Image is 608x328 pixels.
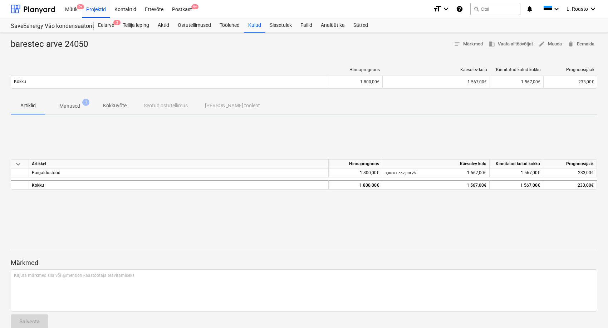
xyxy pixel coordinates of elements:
[589,5,597,13] i: keyboard_arrow_down
[578,79,594,84] span: 233,00€
[349,18,372,33] a: Sätted
[191,4,198,9] span: 9+
[526,5,533,13] i: notifications
[19,102,36,109] p: Artiklid
[59,102,80,110] p: Manused
[565,39,597,50] button: Eemalda
[329,160,382,168] div: Hinnaprognoos
[451,39,486,50] button: Märkmed
[386,67,487,72] div: Käesolev kulu
[552,5,561,13] i: keyboard_arrow_down
[329,76,382,88] div: 1 800,00€
[486,39,536,50] button: Vaata alltöövõtjat
[385,181,486,190] div: 1 567,00€
[543,160,597,168] div: Prognoosijääk
[317,18,349,33] a: Analüütika
[543,180,597,189] div: 233,00€
[474,6,479,12] span: search
[113,20,121,25] span: 2
[567,6,588,12] span: L. Roasto
[215,18,244,33] a: Töölehed
[332,67,380,72] div: Hinnaprognoos
[173,18,215,33] a: Ostutellimused
[490,76,543,88] div: 1 567,00€
[11,23,85,30] div: SaveEenergy Väo kondensaatorite vaegtööde projekt
[490,180,543,189] div: 1 567,00€
[29,180,329,189] div: Kokku
[296,18,317,33] a: Failid
[456,5,463,13] i: Abikeskus
[568,40,594,48] span: Eemalda
[539,40,562,48] span: Muuda
[118,18,153,33] a: Tellija leping
[386,79,487,84] div: 1 567,00€
[489,41,495,47] span: business
[489,40,533,48] span: Vaata alltöövõtjat
[82,99,89,106] span: 1
[454,40,483,48] span: Märkmed
[539,41,545,47] span: edit
[493,67,541,72] div: Kinnitatud kulud kokku
[29,160,329,168] div: Artikkel
[470,3,520,15] button: Otsi
[490,160,543,168] div: Kinnitatud kulud kokku
[568,41,574,47] span: delete
[546,67,594,72] div: Prognoosijääk
[329,180,382,189] div: 1 800,00€
[94,18,118,33] div: Eelarve
[536,39,565,50] button: Muuda
[578,170,594,175] span: 233,00€
[385,171,416,175] small: 1,00 × 1 567,00€ / tk
[11,259,597,267] p: Märkmed
[14,160,23,168] span: keyboard_arrow_down
[433,5,442,13] i: format_size
[14,79,26,85] p: Kokku
[329,168,382,177] div: 1 800,00€
[521,170,540,175] span: 1 567,00€
[94,18,118,33] a: Eelarve2
[153,18,173,33] a: Aktid
[103,102,127,109] p: Kokkuvõte
[265,18,296,33] a: Sissetulek
[454,41,460,47] span: notes
[11,39,94,50] div: barestec arve 24050
[77,4,84,9] span: 9+
[244,18,265,33] a: Kulud
[32,170,60,175] span: Paigaldustööd
[385,168,486,177] div: 1 567,00€
[382,160,490,168] div: Käesolev kulu
[442,5,450,13] i: keyboard_arrow_down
